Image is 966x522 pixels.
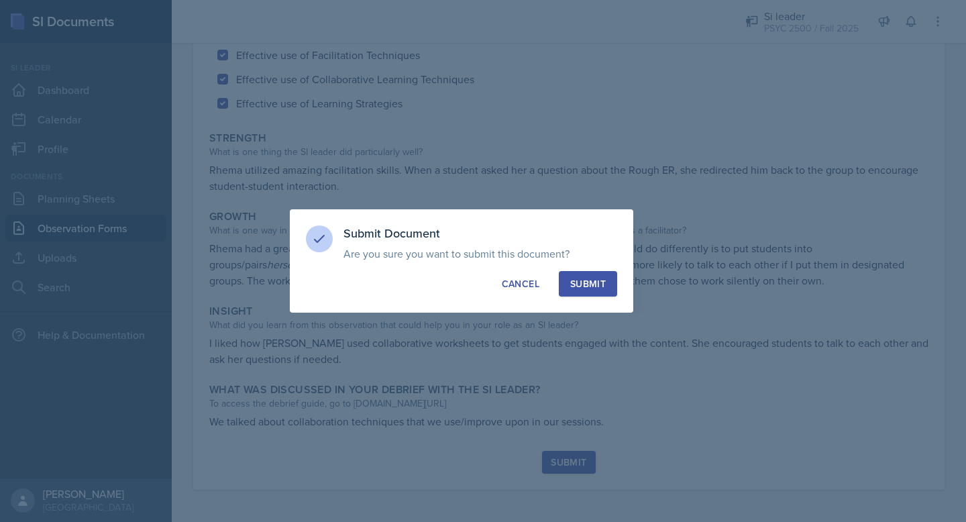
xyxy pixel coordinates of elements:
button: Submit [559,271,617,297]
div: Submit [570,277,606,291]
button: Cancel [490,271,551,297]
h3: Submit Document [343,225,617,242]
div: Cancel [502,277,539,291]
p: Are you sure you want to submit this document? [343,247,617,260]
